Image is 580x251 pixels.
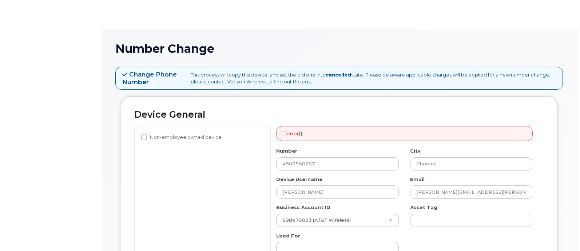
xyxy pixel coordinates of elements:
strong: cancelled [326,72,351,78]
input: Non-employee owned device [141,134,147,140]
label: Business Account ID [276,204,330,211]
h2: Device General [134,110,544,120]
h4: Change Phone Number [122,71,185,86]
label: Asset Tag [410,204,437,211]
p: This process will copy this device, and set the old one into state. Please be aware applicable ch... [191,71,556,85]
label: Number [276,148,297,154]
label: Email [410,176,425,183]
div: {{error}} [276,126,533,141]
label: City [410,148,421,154]
label: Device Username [276,176,322,183]
label: Used For [276,232,300,239]
h1: Number Change [115,42,563,55]
label: Non-employee owned device [141,133,222,142]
